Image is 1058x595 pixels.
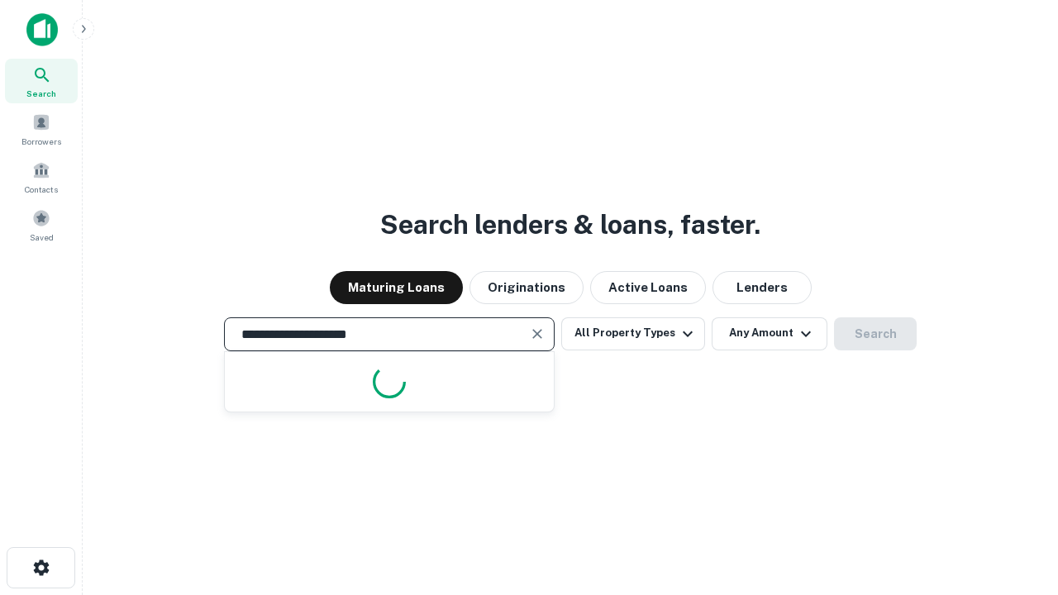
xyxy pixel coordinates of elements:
[26,13,58,46] img: capitalize-icon.png
[712,271,812,304] button: Lenders
[5,59,78,103] a: Search
[330,271,463,304] button: Maturing Loans
[26,87,56,100] span: Search
[590,271,706,304] button: Active Loans
[380,205,760,245] h3: Search lenders & loans, faster.
[5,202,78,247] a: Saved
[561,317,705,350] button: All Property Types
[25,183,58,196] span: Contacts
[5,155,78,199] a: Contacts
[975,463,1058,542] iframe: Chat Widget
[526,322,549,345] button: Clear
[5,107,78,151] a: Borrowers
[469,271,584,304] button: Originations
[21,135,61,148] span: Borrowers
[712,317,827,350] button: Any Amount
[30,231,54,244] span: Saved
